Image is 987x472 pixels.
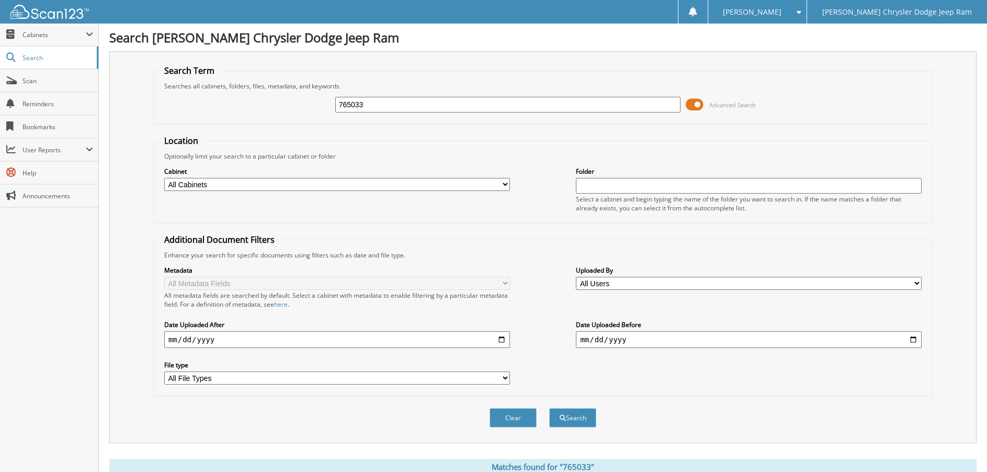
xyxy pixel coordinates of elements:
[164,167,510,176] label: Cabinet
[576,195,922,212] div: Select a cabinet and begin typing the name of the folder you want to search in. If the name match...
[22,99,93,108] span: Reminders
[709,101,756,109] span: Advanced Search
[159,65,220,76] legend: Search Term
[274,300,288,309] a: here
[576,320,922,329] label: Date Uploaded Before
[164,266,510,275] label: Metadata
[159,234,280,245] legend: Additional Document Filters
[109,29,977,46] h1: Search [PERSON_NAME] Chrysler Dodge Jeep Ram
[22,145,86,154] span: User Reports
[22,192,93,200] span: Announcements
[822,9,972,15] span: [PERSON_NAME] Chrysler Dodge Jeep Ram
[159,82,927,91] div: Searches all cabinets, folders, files, metadata, and keywords
[22,168,93,177] span: Help
[22,122,93,131] span: Bookmarks
[159,251,927,260] div: Enhance your search for specific documents using filters such as date and file type.
[159,152,927,161] div: Optionally limit your search to a particular cabinet or folder
[22,30,86,39] span: Cabinets
[549,408,596,428] button: Search
[490,408,537,428] button: Clear
[164,320,510,329] label: Date Uploaded After
[164,291,510,309] div: All metadata fields are searched by default. Select a cabinet with metadata to enable filtering b...
[164,331,510,348] input: start
[22,53,92,62] span: Search
[576,331,922,348] input: end
[164,361,510,369] label: File type
[159,135,203,147] legend: Location
[22,76,93,85] span: Scan
[576,167,922,176] label: Folder
[723,9,781,15] span: [PERSON_NAME]
[576,266,922,275] label: Uploaded By
[10,5,89,19] img: scan123-logo-white.svg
